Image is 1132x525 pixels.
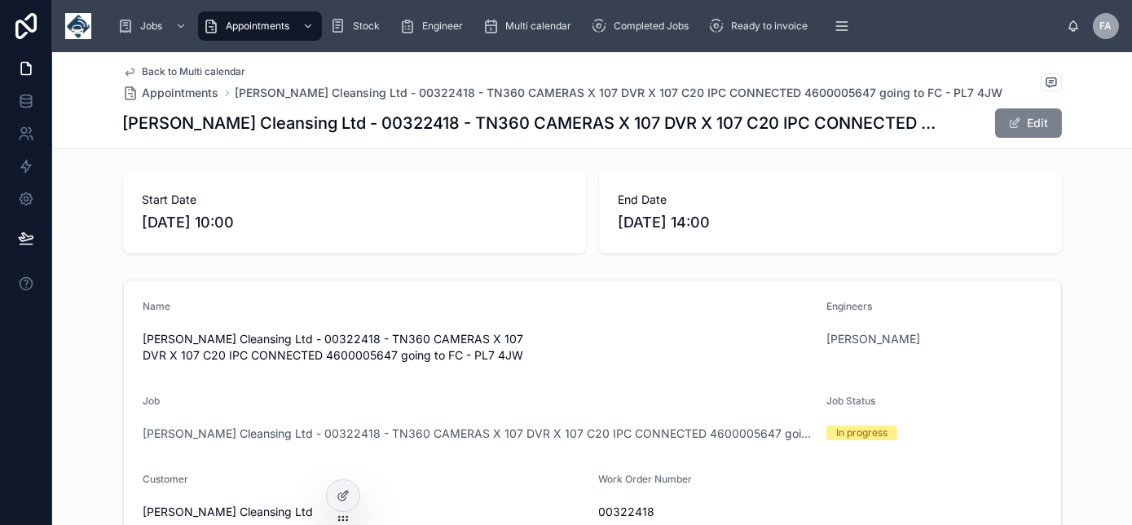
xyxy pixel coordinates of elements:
span: Back to Multi calendar [143,65,246,78]
span: 00322418 [599,504,1042,520]
a: Engineer [394,11,474,41]
a: Stock [325,11,391,41]
span: Customer [143,473,189,485]
span: FA [1100,20,1112,33]
span: Work Order Number [599,473,693,485]
a: Appointments [123,85,219,101]
span: Name [143,300,171,312]
span: Appointments [143,85,219,101]
span: Start Date [143,192,566,208]
span: [PERSON_NAME] Cleansing Ltd [143,504,586,520]
a: Jobs [112,11,195,41]
span: Completed Jobs [614,20,689,33]
button: Edit [995,108,1062,138]
a: [PERSON_NAME] Cleansing Ltd - 00322418 - TN360 CAMERAS X 107 DVR X 107 C20 IPC CONNECTED 46000056... [143,426,814,442]
a: Multi calendar [478,11,583,41]
a: [PERSON_NAME] [826,331,920,347]
span: Ready to invoice [731,20,808,33]
h1: [PERSON_NAME] Cleansing Ltd - 00322418 - TN360 CAMERAS X 107 DVR X 107 C20 IPC CONNECTED 46000056... [123,112,940,135]
span: [DATE] 14:00 [619,211,1042,234]
a: Completed Jobs [586,11,700,41]
span: Stock [353,20,380,33]
a: [PERSON_NAME] Cleansing Ltd - 00322418 - TN360 CAMERAS X 107 DVR X 107 C20 IPC CONNECTED 46000056... [236,85,1003,101]
a: Ready to invoice [703,11,819,41]
span: [DATE] 10:00 [143,211,566,234]
span: Engineers [826,300,872,312]
span: Job Status [826,395,875,407]
div: In progress [836,426,888,440]
span: Job [143,395,161,407]
span: Jobs [140,20,162,33]
span: Multi calendar [505,20,571,33]
span: [PERSON_NAME] Cleansing Ltd - 00322418 - TN360 CAMERAS X 107 DVR X 107 C20 IPC CONNECTED 46000056... [143,331,814,364]
span: Appointments [226,20,289,33]
a: Back to Multi calendar [123,65,246,78]
span: End Date [619,192,1042,208]
div: scrollable content [104,8,1067,44]
span: Engineer [422,20,463,33]
img: App logo [65,13,91,39]
a: Appointments [198,11,322,41]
